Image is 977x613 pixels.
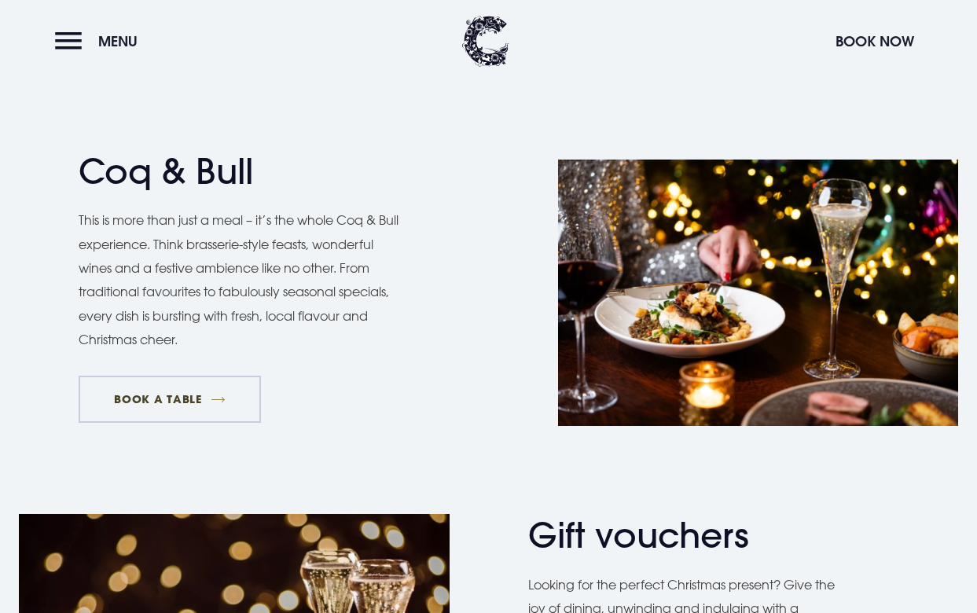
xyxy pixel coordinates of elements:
[79,208,401,351] p: This is more than just a meal – it’s the whole Coq & Bull experience. Think brasserie-style feast...
[828,24,922,58] button: Book Now
[528,515,835,556] h2: Gift vouchers
[558,160,959,427] img: Christmas-Coq-Bull-Dish.jpg
[55,24,145,58] button: Menu
[98,32,138,50] span: Menu
[79,376,261,423] a: BOOK A TABLE
[79,151,385,193] h2: Coq & Bull
[462,16,509,67] img: Clandeboye Lodge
